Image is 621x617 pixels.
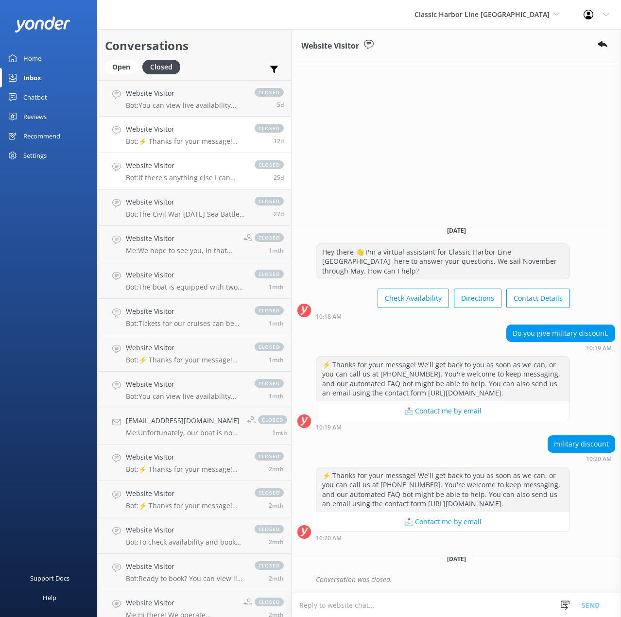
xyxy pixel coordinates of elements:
p: Me: We hope to see you, in that case! Have a great day! [126,246,236,255]
span: closed [255,379,284,388]
div: Reviews [23,107,47,126]
span: closed [255,452,284,461]
a: Website VisitorBot:To check availability and book your cruise online, please visit [URL][DOMAIN_N... [98,517,291,554]
button: Contact Details [506,289,570,308]
div: Settings [23,146,47,165]
div: Aug 27 2025 09:20am (UTC -05:00) America/Cancun [548,455,615,462]
span: Jul 04 2025 12:42pm (UTC -05:00) America/Cancun [269,465,284,473]
a: Website VisitorBot:⚡ Thanks for your message! We'll get back to you as soon as we can, or you can... [98,481,291,517]
span: [DATE] [441,226,472,235]
strong: 10:19 AM [316,425,342,430]
p: Bot: You can view live availability and book the Champagne Sunset Sail online by clicking [URL][D... [126,101,245,110]
a: Website VisitorBot:⚡ Thanks for your message! We'll get back to you as soon as we can, or you can... [98,445,291,481]
a: Website VisitorBot:You can view live availability and book your cruise online by visiting [URL][D... [98,372,291,408]
p: Bot: If there's anything else I can help with, let me know! [126,173,245,182]
p: Bot: To check availability and book your cruise online, please visit [URL][DOMAIN_NAME]. [126,538,245,547]
span: closed [255,270,284,278]
a: Website VisitorBot:You can view live availability and book the Champagne Sunset Sail online by cl... [98,80,291,117]
strong: 10:20 AM [316,535,342,541]
h4: Website Visitor [126,306,245,317]
span: closed [255,197,284,206]
span: closed [255,525,284,533]
button: 📩 Contact me by email [316,401,569,421]
a: Website VisitorBot:⚡ Thanks for your message! We'll get back to you as soon as we can, or you can... [98,117,291,153]
a: Website VisitorBot:The Civil War [DATE] Sea Battle is a 2-hour sailing adventure aboard the Schoo... [98,189,291,226]
span: closed [255,160,284,169]
button: 📩 Contact me by email [316,512,569,531]
span: closed [255,124,284,133]
span: Jul 29 2025 04:40pm (UTC -05:00) America/Cancun [269,283,284,291]
button: Check Availability [378,289,449,308]
span: Aug 05 2025 04:01pm (UTC -05:00) America/Cancun [269,246,284,255]
div: ⚡ Thanks for your message! We'll get back to you as soon as we can, or you can call us at [PHONE_... [316,467,569,512]
a: Open [105,61,142,72]
h4: Website Visitor [126,343,245,353]
a: Website VisitorBot:⚡ Thanks for your message! We'll get back to you as soon as we can, or you can... [98,335,291,372]
span: Jun 29 2025 10:10am (UTC -05:00) America/Cancun [269,538,284,546]
h4: Website Visitor [126,598,236,608]
a: Website VisitorMe:We hope to see you, in that case! Have a great day!closed1mth [98,226,291,262]
a: Website VisitorBot:Tickets for our cruises can be purchased online. To view our full list of tick... [98,299,291,335]
h4: Website Visitor [126,88,245,99]
h3: Website Visitor [301,40,359,52]
p: Me: Unfortunately, our boat is not in [GEOGRAPHIC_DATA] during the summer months, but it will be ... [126,428,240,437]
a: Website VisitorBot:If there's anything else I can help with, let me know!closed25d [98,153,291,189]
a: Website VisitorBot:The boat is equipped with two bathrooms, also known as "marine heads," which a... [98,262,291,299]
div: Aug 27 2025 09:19am (UTC -05:00) America/Cancun [506,344,615,351]
h4: Website Visitor [126,197,245,207]
div: Support Docs [30,568,69,588]
p: Bot: The boat is equipped with two bathrooms, also known as "marine heads," which are always avai... [126,283,245,291]
span: Jul 19 2025 07:54pm (UTC -05:00) America/Cancun [269,356,284,364]
span: Aug 27 2025 09:20am (UTC -05:00) America/Cancun [274,137,284,145]
div: Inbox [23,68,41,87]
h2: Conversations [105,36,284,55]
div: Open [105,60,138,74]
strong: 10:20 AM [586,456,612,462]
h4: Website Visitor [126,525,245,535]
a: Closed [142,61,185,72]
div: Closed [142,60,180,74]
div: military discount [548,436,615,452]
div: Conversation was closed. [316,571,615,588]
span: Jul 10 2025 11:36am (UTC -05:00) America/Cancun [272,428,287,437]
span: closed [255,88,284,97]
strong: 10:19 AM [586,345,612,351]
span: Jul 17 2025 07:50pm (UTC -05:00) America/Cancun [269,392,284,400]
div: Chatbot [23,87,47,107]
span: closed [255,598,284,606]
div: Do you give military discount. [507,325,615,342]
h4: Website Visitor [126,488,245,499]
h4: Website Visitor [126,124,245,135]
span: Jun 30 2025 10:03am (UTC -05:00) America/Cancun [269,501,284,510]
p: Bot: The Civil War [DATE] Sea Battle is a 2-hour sailing adventure aboard the Schooner America 2.... [126,210,245,219]
div: ⚡ Thanks for your message! We'll get back to you as soon as we can, or you can call us at [PHONE_... [316,357,569,401]
h4: Website Visitor [126,160,245,171]
h4: Website Visitor [126,233,236,244]
div: Aug 27 2025 09:20am (UTC -05:00) America/Cancun [316,534,570,541]
span: Aug 13 2025 02:24pm (UTC -05:00) America/Cancun [274,173,284,182]
div: Help [43,588,56,607]
div: Hey there 👋 I'm a virtual assistant for Classic Harbor Line [GEOGRAPHIC_DATA], here to answer you... [316,244,569,279]
p: Bot: ⚡ Thanks for your message! We'll get back to you as soon as we can, or you can call us at [P... [126,501,245,510]
div: Home [23,49,41,68]
span: [DATE] [441,555,472,563]
span: Jul 27 2025 12:59pm (UTC -05:00) America/Cancun [269,319,284,327]
p: Bot: Ready to book? You can view live availability and book your cruise online by clicking [URL][... [126,574,245,583]
span: Sep 03 2025 09:41am (UTC -05:00) America/Cancun [277,101,284,109]
span: closed [255,306,284,315]
span: closed [255,561,284,570]
p: Bot: You can view live availability and book your cruise online by visiting [URL][DOMAIN_NAME]. I... [126,392,245,401]
span: Aug 11 2025 03:44pm (UTC -05:00) America/Cancun [274,210,284,218]
span: closed [258,415,287,424]
span: Classic Harbor Line [GEOGRAPHIC_DATA] [414,10,550,19]
span: closed [255,233,284,242]
p: Bot: ⚡ Thanks for your message! We'll get back to you as soon as we can, or you can call us at [P... [126,137,245,146]
p: Bot: Tickets for our cruises can be purchased online. To view our full list of ticketed cruises a... [126,319,245,328]
h4: [EMAIL_ADDRESS][DOMAIN_NAME] [126,415,240,426]
div: Aug 27 2025 09:18am (UTC -05:00) America/Cancun [316,313,570,320]
p: Bot: ⚡ Thanks for your message! We'll get back to you as soon as we can, or you can call us at [P... [126,356,245,364]
h4: Website Visitor [126,270,245,280]
div: Recommend [23,126,60,146]
div: 2025-09-01T03:43:15.303 [297,571,615,588]
a: Website VisitorBot:Ready to book? You can view live availability and book your cruise online by c... [98,554,291,590]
